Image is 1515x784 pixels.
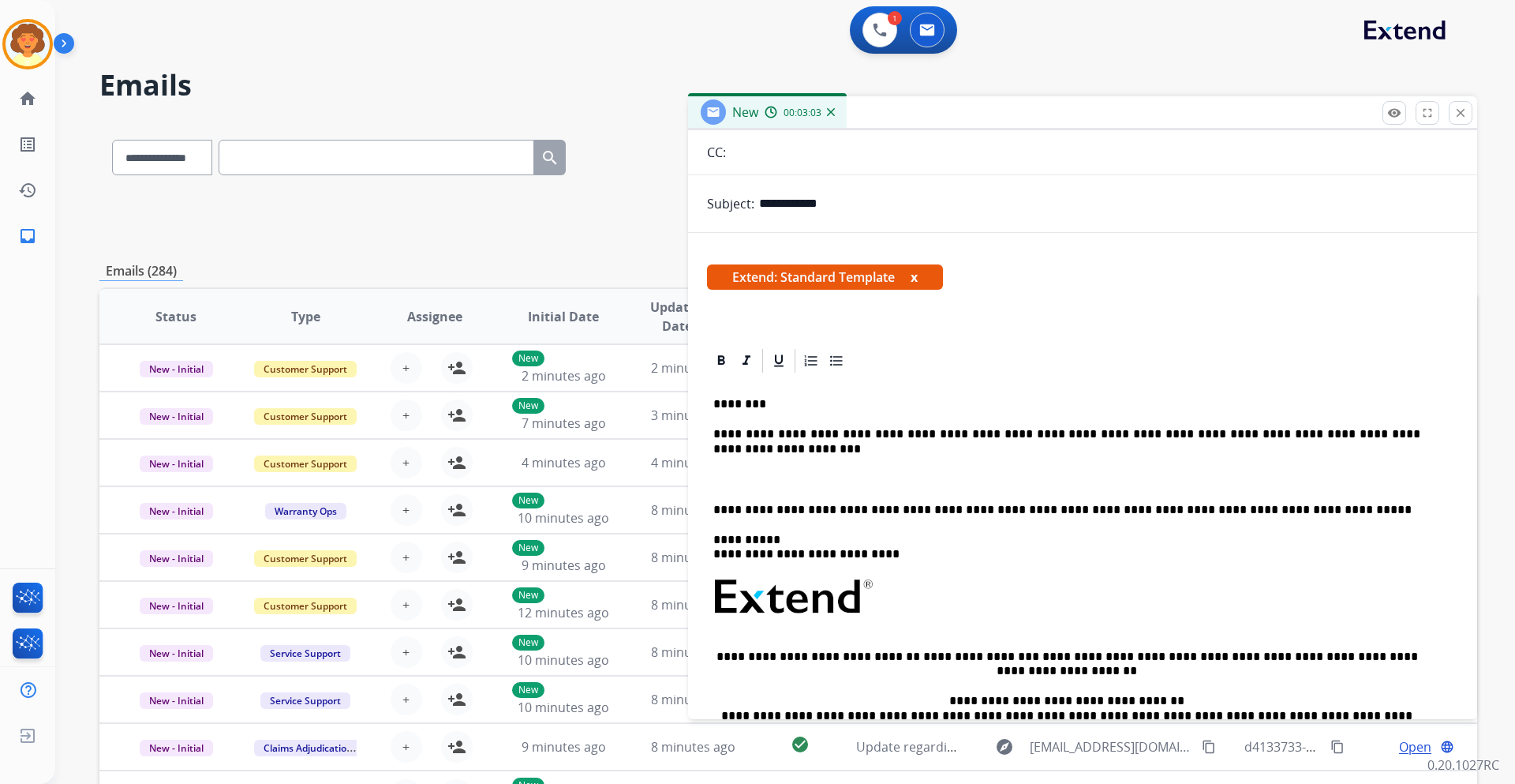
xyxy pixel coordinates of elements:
[1420,106,1435,120] mat-icon: fullscreen
[651,549,735,566] span: 8 minutes ago
[522,454,606,471] span: 4 minutes ago
[995,737,1014,756] mat-icon: explore
[651,691,735,708] span: 8 minutes ago
[1244,738,1480,756] span: d4133733-9ac7-4ff2-b7cf-b68032e013eb
[391,542,422,573] button: +
[784,107,821,119] span: 00:03:03
[512,635,544,651] p: New
[140,456,213,472] span: New - Initial
[6,22,50,66] img: avatar
[447,548,466,567] mat-icon: person_add
[254,361,357,377] span: Customer Support
[402,548,410,567] span: +
[825,349,848,373] div: Bullet List
[518,509,609,527] span: 10 minutes ago
[99,261,183,281] p: Emails (284)
[707,194,754,213] p: Subject:
[512,493,544,508] p: New
[140,740,213,756] span: New - Initial
[518,604,609,621] span: 12 minutes ago
[447,737,466,756] mat-icon: person_add
[140,598,213,614] span: New - Initial
[709,349,733,373] div: Bold
[651,454,735,471] span: 4 minutes ago
[254,408,357,425] span: Customer Support
[391,684,422,715] button: +
[735,349,758,373] div: Italic
[254,740,362,756] span: Claims Adjudication
[707,143,726,162] p: CC:
[888,11,902,25] div: 1
[707,264,943,290] span: Extend: Standard Template
[651,407,735,424] span: 3 minutes ago
[447,643,466,662] mat-icon: person_add
[651,501,735,519] span: 8 minutes ago
[155,307,196,326] span: Status
[18,135,37,154] mat-icon: list_alt
[512,682,544,698] p: New
[522,738,606,756] span: 9 minutes ago
[391,731,422,763] button: +
[391,352,422,384] button: +
[447,595,466,614] mat-icon: person_add
[1399,737,1431,756] span: Open
[391,447,422,478] button: +
[18,227,37,246] mat-icon: inbox
[911,268,918,287] button: x
[522,557,606,574] span: 9 minutes ago
[522,367,606,384] span: 2 minutes ago
[512,587,544,603] p: New
[642,298,713,336] span: Updated Date
[512,540,544,556] p: New
[651,359,735,377] span: 2 minutes ago
[518,651,609,669] span: 10 minutes ago
[1453,106,1468,120] mat-icon: close
[402,453,410,472] span: +
[265,503,346,520] span: Warranty Ops
[1330,740,1345,754] mat-icon: content_copy
[651,596,735,613] span: 8 minutes ago
[291,307,320,326] span: Type
[402,358,410,377] span: +
[402,406,410,425] span: +
[407,307,462,326] span: Assignee
[447,453,466,472] mat-icon: person_add
[651,738,735,756] span: 8 minutes ago
[522,415,606,432] span: 7 minutes ago
[651,643,735,661] span: 8 minutes ago
[767,349,791,373] div: Underline
[391,636,422,668] button: +
[140,408,213,425] span: New - Initial
[856,738,1455,756] span: Update regarding your fulfillment method for Service Order: 4ef17430-0c7d-4cb2-8763-da781f06ea02
[1427,756,1499,775] p: 0.20.1027RC
[447,406,466,425] mat-icon: person_add
[18,181,37,200] mat-icon: history
[512,351,544,366] p: New
[732,103,758,121] span: New
[391,589,422,621] button: +
[402,501,410,520] span: +
[402,643,410,662] span: +
[254,550,357,567] span: Customer Support
[140,361,213,377] span: New - Initial
[528,307,599,326] span: Initial Date
[1387,106,1401,120] mat-icon: remove_red_eye
[140,503,213,520] span: New - Initial
[1440,740,1454,754] mat-icon: language
[541,148,559,167] mat-icon: search
[402,737,410,756] span: +
[254,598,357,614] span: Customer Support
[447,501,466,520] mat-icon: person_add
[518,699,609,716] span: 10 minutes ago
[447,358,466,377] mat-icon: person_add
[791,735,810,754] mat-icon: check_circle
[799,349,823,373] div: Ordered List
[402,690,410,709] span: +
[18,89,37,108] mat-icon: home
[402,595,410,614] span: +
[140,692,213,709] span: New - Initial
[140,550,213,567] span: New - Initial
[1030,737,1192,756] span: [EMAIL_ADDRESS][DOMAIN_NAME]
[254,456,357,472] span: Customer Support
[391,400,422,431] button: +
